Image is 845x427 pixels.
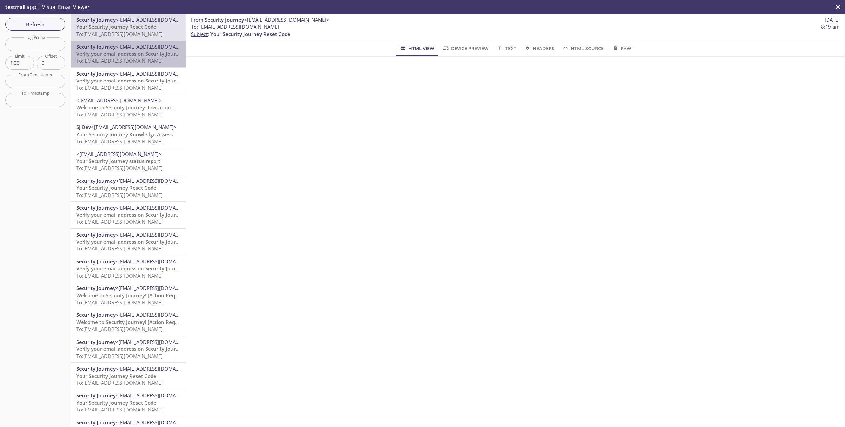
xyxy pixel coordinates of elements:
span: Security Journey [76,16,116,23]
span: Security Journey [76,231,116,238]
span: [DATE] [825,16,840,23]
button: Refresh [5,18,65,31]
span: Your Security Journey Reset Code [210,31,290,37]
span: HTML View [399,44,434,52]
span: Your Security Journey Reset Code [76,373,156,379]
span: To: [EMAIL_ADDRESS][DOMAIN_NAME] [76,218,163,225]
span: Verify your email address on Security Journey [76,265,185,272]
span: <[EMAIL_ADDRESS][DOMAIN_NAME]> [116,365,201,372]
div: <[EMAIL_ADDRESS][DOMAIN_NAME]>Welcome to Security Journey: Invitation instructionsTo:[EMAIL_ADDRE... [71,94,186,121]
span: Refresh [11,20,60,29]
span: To: [EMAIL_ADDRESS][DOMAIN_NAME] [76,379,163,386]
span: Your Security Journey Reset Code [76,399,156,406]
span: Security Journey [76,70,116,77]
span: <[EMAIL_ADDRESS][DOMAIN_NAME]> [116,258,201,265]
span: <[EMAIL_ADDRESS][DOMAIN_NAME]> [116,339,201,345]
span: To: [EMAIL_ADDRESS][DOMAIN_NAME] [76,245,163,252]
span: <[EMAIL_ADDRESS][DOMAIN_NAME]> [244,16,329,23]
span: To [191,23,197,30]
span: Verify your email address on Security Journey [76,77,185,84]
span: Verify your email address on Security Journey [76,50,185,57]
span: To: [EMAIL_ADDRESS][DOMAIN_NAME] [76,326,163,332]
span: HTML Source [562,44,604,52]
span: <[EMAIL_ADDRESS][DOMAIN_NAME]> [76,151,162,157]
div: Security Journey<[EMAIL_ADDRESS][DOMAIN_NAME]>Your Security Journey Reset CodeTo:[EMAIL_ADDRESS][... [71,14,186,40]
span: Security Journey [76,312,116,318]
span: Raw [612,44,631,52]
div: SJ Dev<[EMAIL_ADDRESS][DOMAIN_NAME]>Your Security Journey Knowledge Assessment is WaitingTo:[EMAI... [71,121,186,148]
div: Security Journey<[EMAIL_ADDRESS][DOMAIN_NAME]>Verify your email address on Security JourneyTo:[EM... [71,68,186,94]
div: Security Journey<[EMAIL_ADDRESS][DOMAIN_NAME]>Verify your email address on Security JourneyTo:[EM... [71,255,186,282]
span: To: [EMAIL_ADDRESS][DOMAIN_NAME] [76,57,163,64]
span: Verify your email address on Security Journey [76,212,185,218]
span: Verify your email address on Security Journey [76,345,185,352]
span: Security Journey [76,285,116,291]
span: Verify your email address on Security Journey [76,238,185,245]
span: SJ Dev [76,124,91,130]
div: Security Journey<[EMAIL_ADDRESS][DOMAIN_NAME]>Verify your email address on Security JourneyTo:[EM... [71,336,186,362]
span: Security Journey [76,43,116,50]
span: To: [EMAIL_ADDRESS][DOMAIN_NAME] [76,165,163,171]
div: Security Journey<[EMAIL_ADDRESS][DOMAIN_NAME]>Welcome to Security Journey! [Action Required]To:[E... [71,309,186,335]
div: Security Journey<[EMAIL_ADDRESS][DOMAIN_NAME]>Your Security Journey Reset CodeTo:[EMAIL_ADDRESS][... [71,175,186,201]
p: : [191,23,840,38]
span: From [191,16,203,23]
span: Your Security Journey Knowledge Assessment is Waiting [76,131,210,138]
span: <[EMAIL_ADDRESS][DOMAIN_NAME]> [116,70,201,77]
span: <[EMAIL_ADDRESS][DOMAIN_NAME]> [116,204,201,211]
span: testmail [5,3,25,11]
span: To: [EMAIL_ADDRESS][DOMAIN_NAME] [76,84,163,91]
span: Your Security Journey Reset Code [76,184,156,191]
span: <[EMAIL_ADDRESS][DOMAIN_NAME]> [116,312,201,318]
span: <[EMAIL_ADDRESS][DOMAIN_NAME]> [116,231,201,238]
span: <[EMAIL_ADDRESS][DOMAIN_NAME]> [76,97,162,104]
span: Device Preview [442,44,489,52]
span: Security Journey [76,392,116,399]
span: Your Security Journey status report [76,158,160,164]
span: To: [EMAIL_ADDRESS][DOMAIN_NAME] [76,138,163,145]
div: Security Journey<[EMAIL_ADDRESS][DOMAIN_NAME]>Welcome to Security Journey! [Action Required]To:[E... [71,282,186,309]
span: <[EMAIL_ADDRESS][DOMAIN_NAME]> [116,285,201,291]
span: <[EMAIL_ADDRESS][DOMAIN_NAME]> [116,392,201,399]
span: To: [EMAIL_ADDRESS][DOMAIN_NAME] [76,31,163,37]
span: <[EMAIL_ADDRESS][DOMAIN_NAME]> [116,419,201,426]
div: Security Journey<[EMAIL_ADDRESS][DOMAIN_NAME]>Verify your email address on Security JourneyTo:[EM... [71,229,186,255]
div: Security Journey<[EMAIL_ADDRESS][DOMAIN_NAME]>Verify your email address on Security JourneyTo:[EM... [71,202,186,228]
div: <[EMAIL_ADDRESS][DOMAIN_NAME]>Your Security Journey status reportTo:[EMAIL_ADDRESS][DOMAIN_NAME] [71,148,186,175]
span: To: [EMAIL_ADDRESS][DOMAIN_NAME] [76,272,163,279]
span: <[EMAIL_ADDRESS][DOMAIN_NAME]> [116,178,201,184]
div: Security Journey<[EMAIL_ADDRESS][DOMAIN_NAME]>Verify your email address on Security JourneyTo:[EM... [71,41,186,67]
span: Security Journey [76,204,116,211]
span: Welcome to Security Journey: Invitation instructions [76,104,201,111]
span: To: [EMAIL_ADDRESS][DOMAIN_NAME] [76,353,163,359]
div: Security Journey<[EMAIL_ADDRESS][DOMAIN_NAME]>Your Security Journey Reset CodeTo:[EMAIL_ADDRESS][... [71,363,186,389]
span: <[EMAIL_ADDRESS][DOMAIN_NAME]> [91,124,177,130]
span: Headers [524,44,554,52]
span: To: [EMAIL_ADDRESS][DOMAIN_NAME] [76,192,163,198]
span: : [EMAIL_ADDRESS][DOMAIN_NAME] [191,23,279,30]
span: Security Journey [76,339,116,345]
span: To: [EMAIL_ADDRESS][DOMAIN_NAME] [76,111,163,118]
div: Security Journey<[EMAIL_ADDRESS][DOMAIN_NAME]>Your Security Journey Reset CodeTo:[EMAIL_ADDRESS][... [71,389,186,416]
span: Welcome to Security Journey! [Action Required] [76,292,189,299]
span: 8:19 am [821,23,840,30]
span: Security Journey [76,365,116,372]
span: <[EMAIL_ADDRESS][DOMAIN_NAME]> [116,16,201,23]
span: Your Security Journey Reset Code [76,23,156,30]
span: Text [496,44,516,52]
span: To: [EMAIL_ADDRESS][DOMAIN_NAME] [76,299,163,306]
span: : [191,16,329,23]
span: Subject [191,31,208,37]
span: Welcome to Security Journey! [Action Required] [76,319,189,325]
span: Security Journey [76,258,116,265]
span: <[EMAIL_ADDRESS][DOMAIN_NAME]> [116,43,201,50]
span: Security Journey [76,419,116,426]
span: To: [EMAIL_ADDRESS][DOMAIN_NAME] [76,406,163,413]
span: Security Journey [76,178,116,184]
span: Security Journey [205,16,244,23]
